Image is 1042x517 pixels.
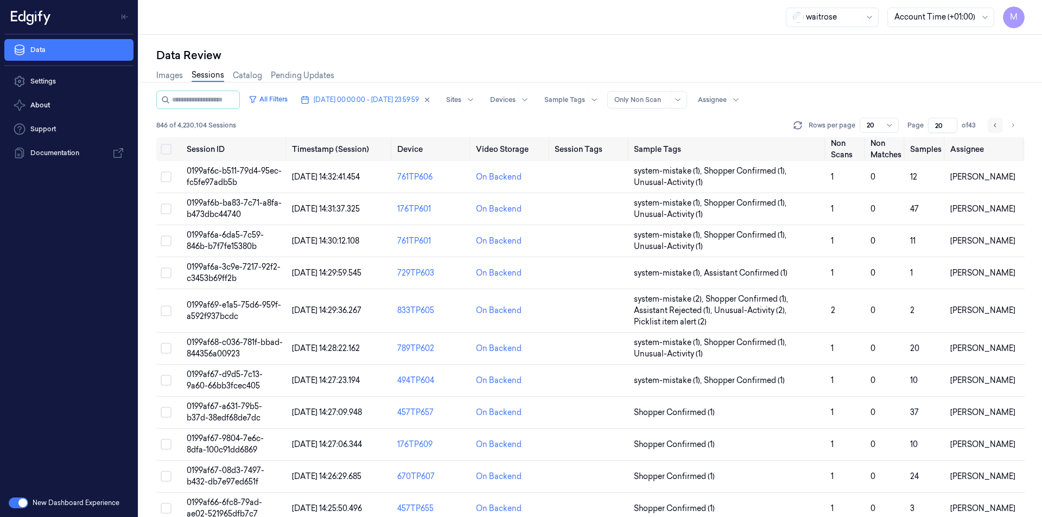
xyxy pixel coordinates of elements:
[704,375,785,386] span: Shopper Confirmed (1)
[182,137,288,161] th: Session ID
[397,305,467,316] div: 833TP605
[634,471,715,482] span: Shopper Confirmed (1)
[476,375,522,386] div: On Backend
[4,142,134,164] a: Documentation
[988,118,1003,133] button: Go to previous page
[292,375,360,385] span: [DATE] 14:27:23.194
[116,8,134,25] button: Toggle Navigation
[950,305,1015,315] span: [PERSON_NAME]
[292,471,361,481] span: [DATE] 14:26:29.685
[871,305,875,315] span: 0
[187,465,264,487] span: 0199af67-08d3-7497-b432-db7e97ed651f
[630,137,827,161] th: Sample Tags
[634,267,704,279] span: system-mistake (1) ,
[292,204,360,214] span: [DATE] 14:31:37.325
[4,39,134,61] a: Data
[910,343,919,353] span: 20
[4,94,134,116] button: About
[161,171,171,182] button: Select row
[161,375,171,386] button: Select row
[476,503,522,514] div: On Backend
[871,268,875,278] span: 0
[950,172,1015,182] span: [PERSON_NAME]
[161,343,171,354] button: Select row
[871,343,875,353] span: 0
[397,203,467,215] div: 176TP601
[292,305,361,315] span: [DATE] 14:29:36.267
[187,198,282,219] span: 0199af6b-ba83-7c71-a8fa-b473dbc44740
[476,267,522,279] div: On Backend
[161,203,171,214] button: Select row
[950,204,1015,214] span: [PERSON_NAME]
[831,375,834,385] span: 1
[161,235,171,246] button: Select row
[950,471,1015,481] span: [PERSON_NAME]
[831,439,834,449] span: 1
[950,503,1015,513] span: [PERSON_NAME]
[634,503,715,514] span: Shopper Confirmed (1)
[161,439,171,450] button: Select row
[472,137,550,161] th: Video Storage
[476,343,522,354] div: On Backend
[704,165,789,177] span: Shopper Confirmed (1) ,
[871,407,875,417] span: 0
[476,203,522,215] div: On Backend
[161,407,171,418] button: Select row
[910,471,919,481] span: 24
[950,375,1015,385] span: [PERSON_NAME]
[950,439,1015,449] span: [PERSON_NAME]
[906,137,946,161] th: Samples
[634,177,703,188] span: Unusual-Activity (1)
[634,407,715,418] span: Shopper Confirmed (1)
[187,230,264,251] span: 0199af6a-6da5-7c59-846b-b7f7fe15380b
[910,172,917,182] span: 12
[871,236,875,246] span: 0
[871,172,875,182] span: 0
[187,166,282,187] span: 0199af6c-b511-79d4-95ec-fc5fe97adb5b
[831,503,834,513] span: 1
[161,267,171,278] button: Select row
[962,120,979,130] span: of 43
[156,48,1025,63] div: Data Review
[831,204,834,214] span: 1
[550,137,629,161] th: Session Tags
[634,241,703,252] span: Unusual-Activity (1)
[476,439,522,450] div: On Backend
[871,471,875,481] span: 0
[156,70,183,81] a: Images
[476,235,522,247] div: On Backend
[831,305,835,315] span: 2
[161,305,171,316] button: Select row
[187,433,264,455] span: 0199af67-9804-7e6c-8dfa-100c91dd6869
[397,171,467,183] div: 761TP606
[397,343,467,354] div: 789TP602
[831,471,834,481] span: 1
[910,236,916,246] span: 11
[4,71,134,92] a: Settings
[634,305,714,316] span: Assistant Rejected (1) ,
[704,197,789,209] span: Shopper Confirmed (1) ,
[910,268,913,278] span: 1
[634,229,704,241] span: system-mistake (1) ,
[634,165,704,177] span: system-mistake (1) ,
[161,144,171,155] button: Select all
[4,118,134,140] a: Support
[244,91,292,108] button: All Filters
[946,137,1025,161] th: Assignee
[910,439,918,449] span: 10
[397,439,467,450] div: 176TP609
[1003,7,1025,28] span: M
[634,439,715,450] span: Shopper Confirmed (1)
[634,348,703,360] span: Unusual-Activity (1)
[866,137,906,161] th: Non Matches
[397,235,467,247] div: 761TP601
[187,337,283,359] span: 0199af68-c036-781f-bbad-844356a00923
[831,172,834,182] span: 1
[634,197,704,209] span: system-mistake (1) ,
[292,439,362,449] span: [DATE] 14:27:06.344
[476,305,522,316] div: On Backend
[292,503,362,513] span: [DATE] 14:25:50.496
[831,236,834,246] span: 1
[233,70,262,81] a: Catalog
[871,375,875,385] span: 0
